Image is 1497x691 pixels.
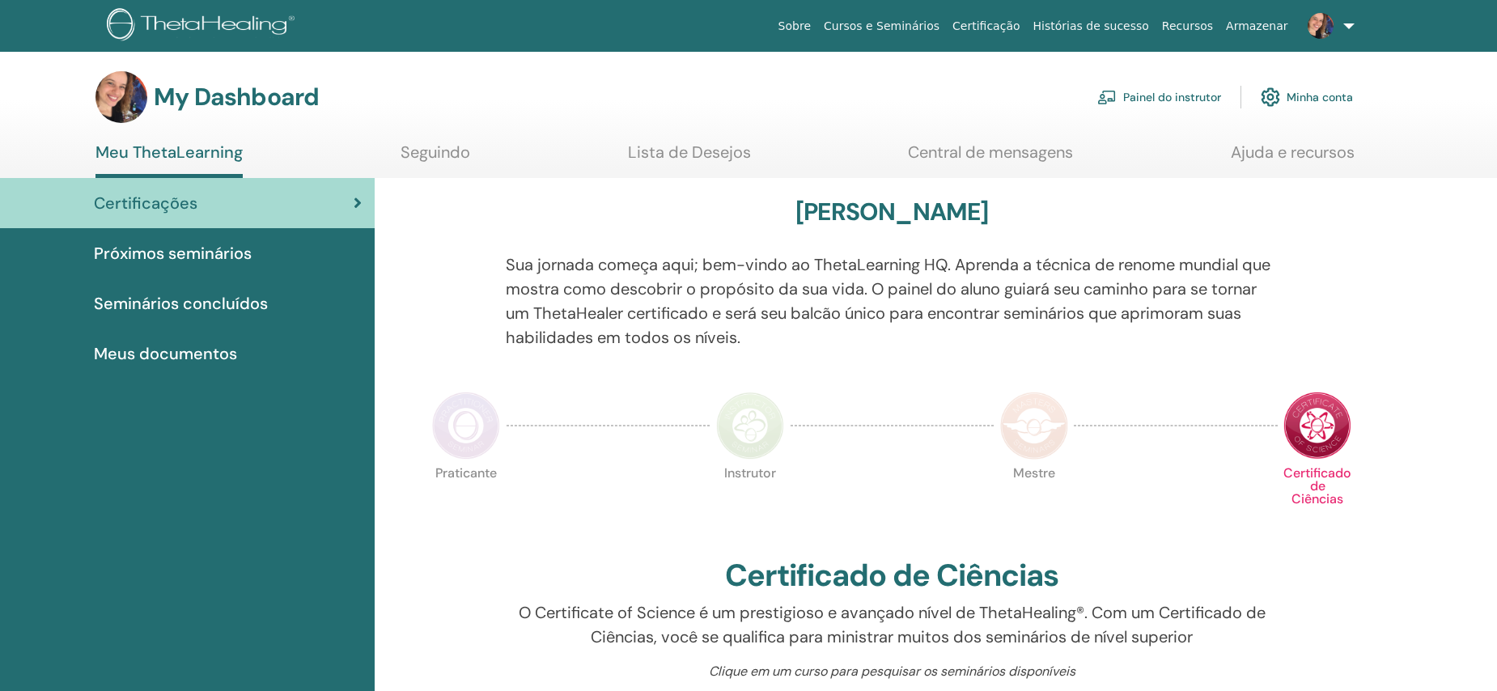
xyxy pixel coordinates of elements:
img: Master [1000,392,1068,460]
p: Praticante [432,467,500,535]
p: Instrutor [716,467,784,535]
img: Instructor [716,392,784,460]
h3: [PERSON_NAME] [795,197,989,227]
a: Seguindo [401,142,470,174]
a: Recursos [1156,11,1219,41]
img: chalkboard-teacher.svg [1097,90,1117,104]
a: Certificação [946,11,1026,41]
p: Sua jornada começa aqui; bem-vindo ao ThetaLearning HQ. Aprenda a técnica de renome mundial que m... [506,252,1279,350]
span: Seminários concluídos [94,291,268,316]
a: Armazenar [1219,11,1294,41]
a: Meu ThetaLearning [95,142,243,178]
h2: Certificado de Ciências [725,557,1058,595]
a: Ajuda e recursos [1231,142,1355,174]
img: default.jpg [1308,13,1334,39]
a: Cursos e Seminários [817,11,946,41]
img: Practitioner [432,392,500,460]
a: Histórias de sucesso [1027,11,1156,41]
a: Painel do instrutor [1097,79,1221,115]
p: Certificado de Ciências [1283,467,1351,535]
a: Minha conta [1261,79,1353,115]
span: Certificações [94,191,197,215]
span: Meus documentos [94,341,237,366]
img: Certificate of Science [1283,392,1351,460]
a: Lista de Desejos [628,142,751,174]
img: logo.png [107,8,300,45]
p: Clique em um curso para pesquisar os seminários disponíveis [506,662,1279,681]
img: default.jpg [95,71,147,123]
img: cog.svg [1261,83,1280,111]
h3: My Dashboard [154,83,319,112]
p: O Certificate of Science é um prestigioso e avançado nível de ThetaHealing®. Com um Certificado d... [506,600,1279,649]
a: Sobre [772,11,817,41]
p: Mestre [1000,467,1068,535]
span: Próximos seminários [94,241,252,265]
a: Central de mensagens [908,142,1073,174]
